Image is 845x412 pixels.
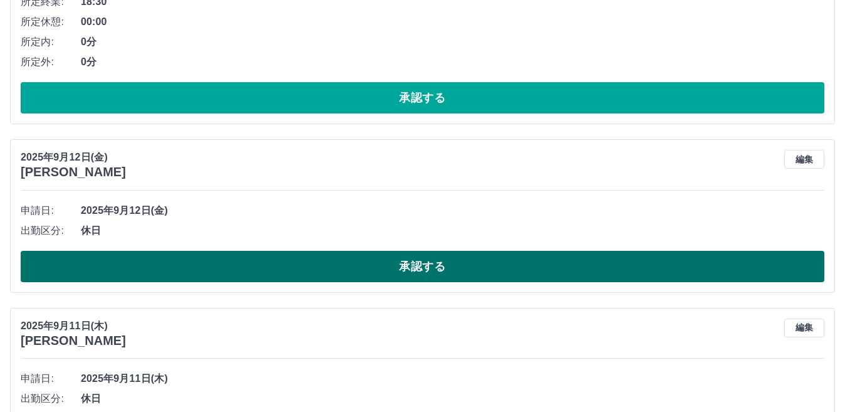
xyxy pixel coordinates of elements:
button: 承認する [21,82,824,114]
h3: [PERSON_NAME] [21,334,126,348]
span: 0分 [81,34,824,50]
span: 所定休憩: [21,14,81,29]
span: 休日 [81,223,824,238]
span: 申請日: [21,371,81,386]
span: 2025年9月11日(木) [81,371,824,386]
h3: [PERSON_NAME] [21,165,126,179]
span: 所定内: [21,34,81,50]
p: 2025年9月11日(木) [21,319,126,334]
span: 休日 [81,391,824,406]
span: 00:00 [81,14,824,29]
button: 編集 [784,319,824,337]
span: 所定外: [21,55,81,70]
span: 0分 [81,55,824,70]
button: 承認する [21,251,824,282]
span: 申請日: [21,203,81,218]
span: 2025年9月12日(金) [81,203,824,218]
span: 出勤区分: [21,391,81,406]
button: 編集 [784,150,824,169]
span: 出勤区分: [21,223,81,238]
p: 2025年9月12日(金) [21,150,126,165]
